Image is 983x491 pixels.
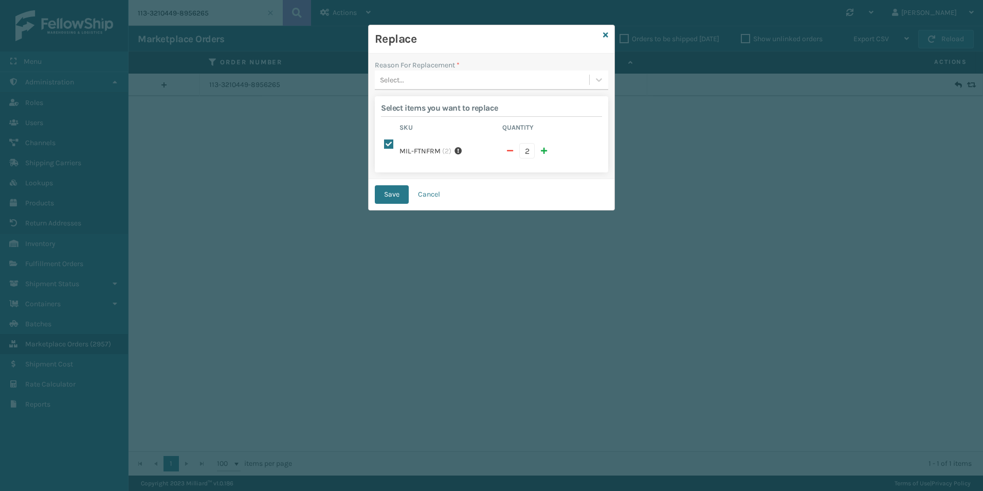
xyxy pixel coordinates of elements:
h2: Select items you want to replace [381,102,602,113]
th: Quantity [499,123,602,135]
label: Reason For Replacement [375,60,460,71]
button: Cancel [409,185,449,204]
div: Select... [380,75,404,85]
span: ( 2 ) [442,146,451,156]
h3: Replace [375,31,599,47]
th: Sku [396,123,499,135]
label: MIL-FTNFRM [399,146,441,156]
button: Save [375,185,409,204]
